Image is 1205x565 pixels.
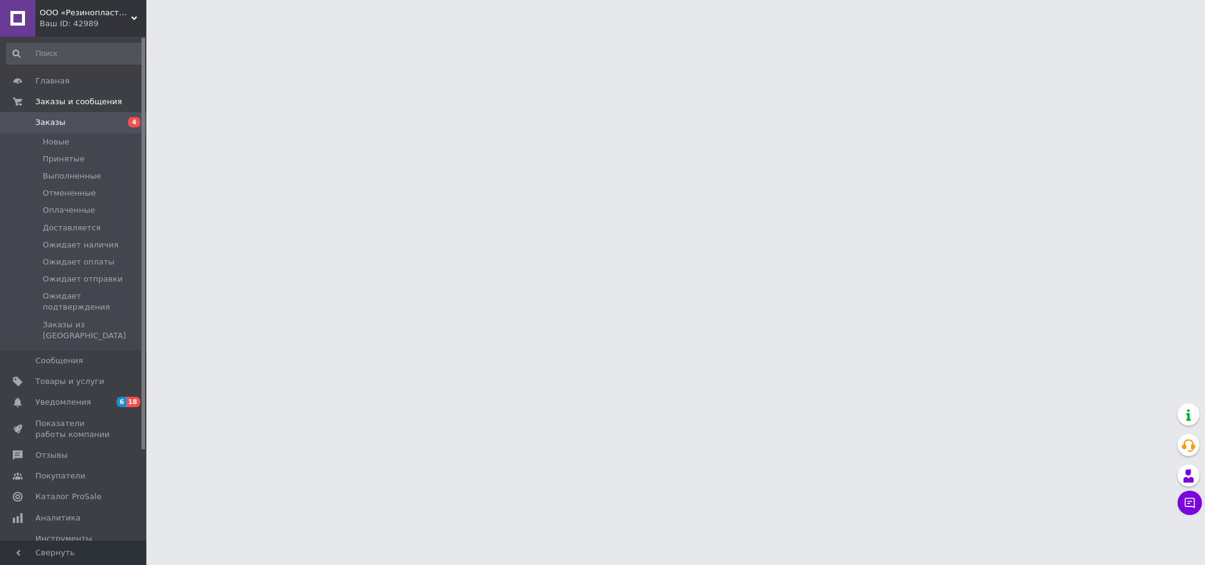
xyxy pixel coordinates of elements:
[40,18,146,29] div: Ваш ID: 42989
[35,117,65,128] span: Заказы
[126,397,140,407] span: 18
[43,319,142,341] span: Заказы из [GEOGRAPHIC_DATA]
[40,7,131,18] span: ООО «Резинопласт». Завод РТИ. Резинотехнические изделия, металообработка
[43,257,115,268] span: Ожидает оплаты
[35,450,68,461] span: Отзывы
[35,397,91,408] span: Уведомления
[35,355,83,366] span: Сообщения
[128,117,140,127] span: 4
[43,240,118,251] span: Ожидает наличия
[35,491,101,502] span: Каталог ProSale
[35,513,80,524] span: Аналитика
[35,533,113,555] span: Инструменты вебмастера и SEO
[35,471,85,481] span: Покупатели
[35,418,113,440] span: Показатели работы компании
[116,397,126,407] span: 6
[1178,491,1202,515] button: Чат с покупателем
[43,274,123,285] span: Ожидает отправки
[35,76,70,87] span: Главная
[35,96,122,107] span: Заказы и сообщения
[43,154,85,165] span: Принятые
[35,376,104,387] span: Товары и услуги
[43,188,96,199] span: Отмененные
[43,291,142,313] span: Ожидает подтверждения
[43,222,101,233] span: Доставляется
[43,171,101,182] span: Выполненные
[43,205,95,216] span: Оплаченные
[6,43,143,65] input: Поиск
[43,137,70,147] span: Новые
